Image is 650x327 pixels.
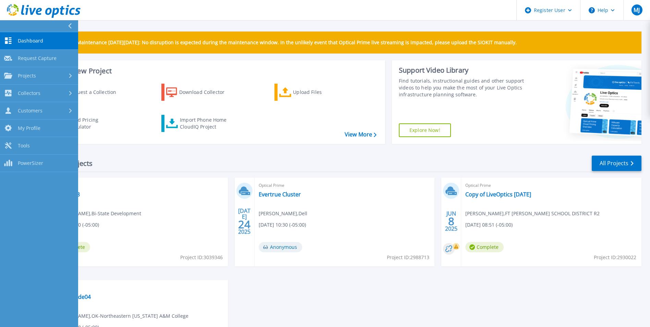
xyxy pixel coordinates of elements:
[49,67,376,75] h3: Start a New Project
[179,85,234,99] div: Download Collector
[18,108,42,114] span: Customers
[259,242,302,252] span: Anonymous
[445,209,458,234] div: JUN 2025
[49,115,125,132] a: Cloud Pricing Calculator
[274,84,351,101] a: Upload Files
[52,210,141,217] span: [PERSON_NAME] , Bi-State Development
[52,284,224,292] span: Optical Prime
[51,40,517,45] p: Scheduled Maintenance [DATE][DATE]: No disruption is expected during the maintenance window. In t...
[18,143,30,149] span: Tools
[465,221,513,229] span: [DATE] 08:51 (-05:00)
[180,117,233,130] div: Import Phone Home CloudIQ Project
[18,73,36,79] span: Projects
[52,182,224,189] span: Optical Prime
[594,254,636,261] span: Project ID: 2930022
[18,90,40,96] span: Collectors
[399,123,451,137] a: Explore Now!
[18,38,43,44] span: Dashboard
[68,85,123,99] div: Request a Collection
[465,242,504,252] span: Complete
[259,191,301,198] a: Evertrue Cluster
[592,156,641,171] a: All Projects
[465,191,531,198] a: Copy of LiveOptics [DATE]
[399,66,526,75] div: Support Video Library
[67,117,122,130] div: Cloud Pricing Calculator
[259,182,431,189] span: Optical Prime
[634,7,640,13] span: MJ
[465,210,600,217] span: [PERSON_NAME] , FT [PERSON_NAME] SCHOOL DISTRICT R2
[18,55,57,61] span: Request Capture
[345,131,377,138] a: View More
[293,85,348,99] div: Upload Files
[18,125,40,131] span: My Profile
[387,254,429,261] span: Project ID: 2988713
[49,84,125,101] a: Request a Collection
[259,221,306,229] span: [DATE] 10:30 (-05:00)
[180,254,223,261] span: Project ID: 3039346
[465,182,637,189] span: Optical Prime
[259,210,307,217] span: [PERSON_NAME] , Dell
[448,218,454,224] span: 8
[238,221,250,227] span: 24
[18,160,43,166] span: PowerSizer
[52,293,91,300] a: neo-vmnode04
[52,312,188,320] span: [PERSON_NAME] , OK-Northeastern [US_STATE] A&M College
[161,84,238,101] a: Download Collector
[399,77,526,98] div: Find tutorials, instructional guides and other support videos to help you make the most of your L...
[238,209,251,234] div: [DATE] 2025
